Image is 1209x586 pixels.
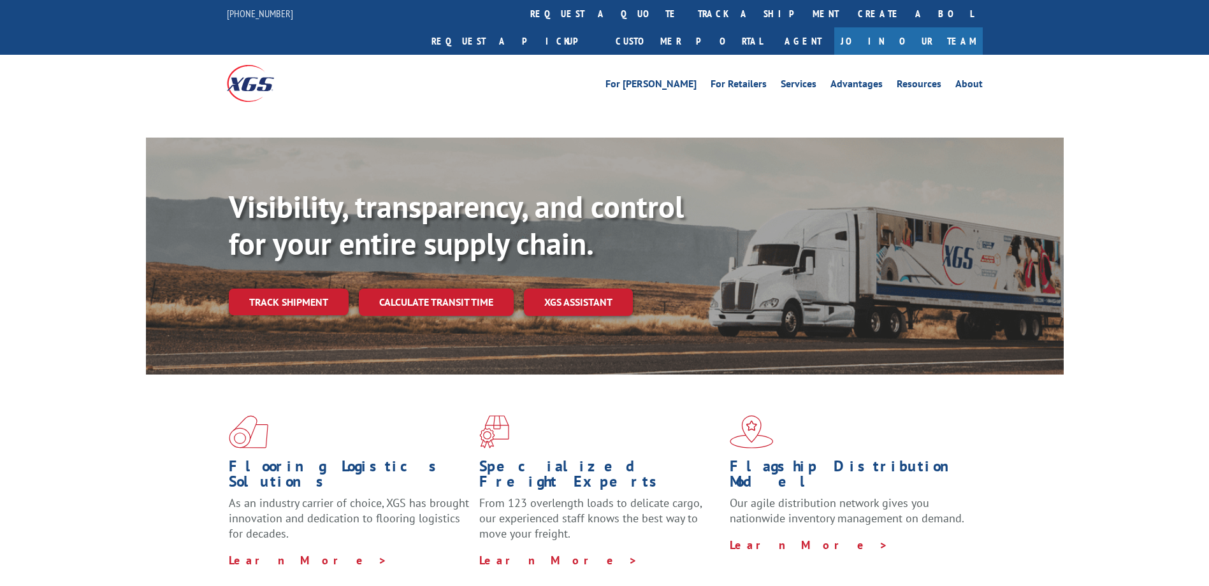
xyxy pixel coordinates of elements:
[229,553,387,568] a: Learn More >
[479,459,720,496] h1: Specialized Freight Experts
[830,79,883,93] a: Advantages
[606,27,772,55] a: Customer Portal
[730,415,774,448] img: xgs-icon-flagship-distribution-model-red
[955,79,983,93] a: About
[605,79,697,93] a: For [PERSON_NAME]
[711,79,767,93] a: For Retailers
[479,415,509,448] img: xgs-icon-focused-on-flooring-red
[479,496,720,552] p: From 123 overlength loads to delicate cargo, our experienced staff knows the best way to move you...
[479,553,638,568] a: Learn More >
[897,79,941,93] a: Resources
[229,459,470,496] h1: Flooring Logistics Solutions
[229,187,684,263] b: Visibility, transparency, and control for your entire supply chain.
[772,27,834,55] a: Agent
[730,496,964,525] span: Our agile distribution network gives you nationwide inventory management on demand.
[834,27,983,55] a: Join Our Team
[229,496,469,541] span: As an industry carrier of choice, XGS has brought innovation and dedication to flooring logistics...
[422,27,606,55] a: Request a pickup
[730,538,888,552] a: Learn More >
[229,415,268,448] img: xgs-icon-total-supply-chain-intelligence-red
[781,79,816,93] a: Services
[227,7,293,20] a: [PHONE_NUMBER]
[524,289,633,316] a: XGS ASSISTANT
[359,289,514,316] a: Calculate transit time
[229,289,349,315] a: Track shipment
[730,459,971,496] h1: Flagship Distribution Model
